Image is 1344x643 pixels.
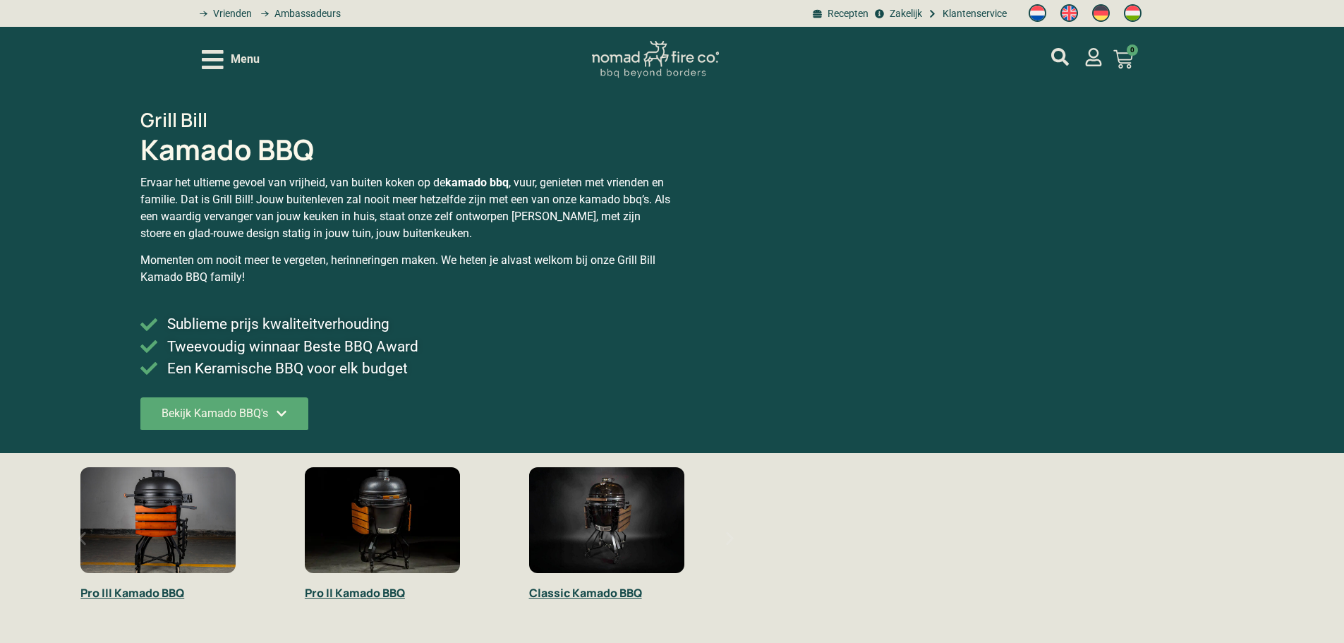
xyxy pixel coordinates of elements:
[140,136,314,164] h1: Kamado BBQ
[140,107,207,133] span: Grill Bill
[824,6,868,21] span: Recepten
[164,313,389,335] span: Sublieme prijs kwaliteitverhouding
[522,460,739,606] div: 3 / 3
[1096,41,1150,78] a: 0
[1085,1,1117,26] a: Switch to Duits
[73,460,291,606] div: 1 / 3
[1124,4,1142,22] img: Hongaars
[1060,4,1078,22] img: Engels
[271,6,341,21] span: Ambassadeurs
[140,252,672,286] p: Momenten om nooit meer te vergeten, herinneringen maken. We heten je alvast welkom bij onze Grill...
[305,467,460,573] img: Extra Large kamado bbq - 23inch Grill Bill Pro 2 schuin
[1053,1,1085,26] a: Switch to Engels
[140,397,308,432] a: Bekijk Kamado BBQ's
[140,174,672,242] p: Ervaar het ultieme gevoel van vrijheid, van buiten koken op de , vuur, genieten met vrienden en f...
[872,6,921,21] a: grill bill zakeljk
[210,6,252,21] span: Vrienden
[1092,4,1110,22] img: Duits
[164,336,418,358] span: Tweevoudig winnaar Beste BBQ Award
[721,529,739,547] div: Volgende slide
[73,460,739,638] div: Carrousel
[305,585,405,601] a: Pro II Kamado BBQ
[939,6,1007,21] span: Klantenservice
[1051,48,1069,66] a: mijn account
[73,529,91,547] div: Vorige slide
[1117,1,1149,26] a: Switch to Hongaars
[80,585,184,601] a: Pro III Kamado BBQ
[926,6,1007,21] a: grill bill klantenservice
[1127,44,1138,56] span: 0
[298,460,515,606] div: 2 / 3
[231,51,260,68] span: Menu
[162,408,268,419] span: Bekijk Kamado BBQ's
[1084,48,1103,66] a: mijn account
[811,6,868,21] a: BBQ recepten
[164,358,408,380] span: Een Keramische BBQ voor elk budget
[529,585,642,601] a: Classic Kamado BBQ
[255,6,340,21] a: grill bill ambassadors
[529,467,684,573] img: classic kamado bbq
[592,41,719,78] img: Nomad Logo
[80,467,236,573] img: Kamado BBQ Grill Bill Pro III Extra Large side
[195,6,252,21] a: grill bill vrienden
[1029,4,1046,22] img: Nederlands
[886,6,922,21] span: Zakelijk
[445,176,509,189] strong: kamado bbq
[202,47,260,72] div: Open/Close Menu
